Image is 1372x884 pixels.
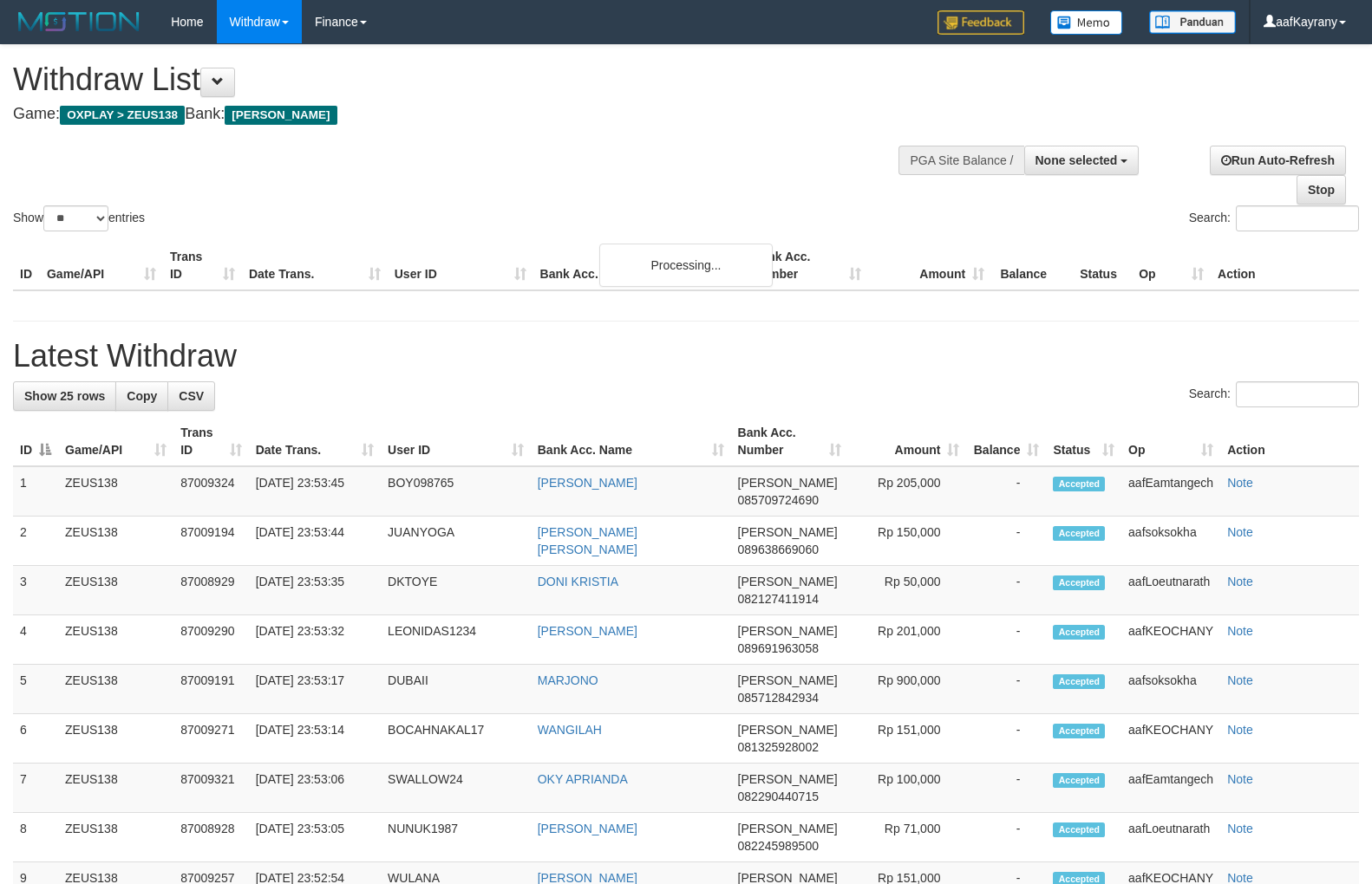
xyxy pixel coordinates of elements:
[1121,517,1220,566] td: aafsoksokha
[966,517,1046,566] td: -
[738,822,838,835] span: [PERSON_NAME]
[13,665,58,714] td: 5
[1053,575,1105,590] span: Accepted
[1121,813,1220,862] td: aafLoeutnarath
[1227,822,1253,835] a: Note
[1189,381,1359,407] label: Search:
[1211,241,1359,290] th: Action
[738,493,819,507] span: Copy 085709724690 to clipboard
[1121,665,1220,714] td: aafsoksokha
[381,615,531,665] td: LEONIDAS1234
[738,641,819,655] span: Copy 089691963058 to clipboard
[249,714,381,764] td: [DATE] 23:53:14
[13,241,40,290] th: ID
[1236,205,1359,231] input: Search:
[249,517,381,566] td: [DATE] 23:53:44
[381,764,531,813] td: SWALLOW24
[738,723,838,737] span: [PERSON_NAME]
[13,62,898,97] h1: Withdraw List
[1121,566,1220,615] td: aafLoeutnarath
[225,106,336,125] span: [PERSON_NAME]
[966,764,1046,813] td: -
[938,10,1024,35] img: Feedback.jpg
[58,714,173,764] td: ZEUS138
[966,417,1046,466] th: Balance: activate to sort column ascending
[381,417,531,466] th: User ID: activate to sort column ascending
[1121,714,1220,764] td: aafKEOCHANY
[745,241,868,290] th: Bank Acc. Number
[1210,146,1346,175] a: Run Auto-Refresh
[848,417,966,466] th: Amount: activate to sort column ascending
[1053,773,1105,788] span: Accepted
[731,417,849,466] th: Bank Acc. Number: activate to sort column ascending
[179,389,204,403] span: CSV
[538,624,637,638] a: [PERSON_NAME]
[163,241,242,290] th: Trans ID
[848,517,966,566] td: Rp 150,000
[738,790,819,803] span: Copy 082290440715 to clipboard
[538,673,598,687] a: MARJONO
[1053,526,1105,541] span: Accepted
[249,615,381,665] td: [DATE] 23:53:32
[13,417,58,466] th: ID: activate to sort column descending
[58,764,173,813] td: ZEUS138
[381,466,531,517] td: BOY098765
[966,714,1046,764] td: -
[538,575,618,588] a: DONI KRISTIA
[991,241,1073,290] th: Balance
[13,205,145,231] label: Show entries
[1036,153,1118,167] span: None selected
[173,813,248,862] td: 87008928
[966,665,1046,714] td: -
[249,764,381,813] td: [DATE] 23:53:06
[173,417,248,466] th: Trans ID: activate to sort column ascending
[1053,477,1105,491] span: Accepted
[538,822,637,835] a: [PERSON_NAME]
[1189,205,1359,231] label: Search:
[381,517,531,566] td: JUANYOGA
[1236,381,1359,407] input: Search:
[13,339,1359,374] h1: Latest Withdraw
[58,417,173,466] th: Game/API: activate to sort column ascending
[848,615,966,665] td: Rp 201,000
[848,665,966,714] td: Rp 900,000
[13,517,58,566] td: 2
[1050,10,1123,35] img: Button%20Memo.svg
[1132,241,1211,290] th: Op
[966,466,1046,517] td: -
[1121,466,1220,517] td: aafEamtangech
[242,241,388,290] th: Date Trans.
[738,476,838,490] span: [PERSON_NAME]
[13,566,58,615] td: 3
[848,714,966,764] td: Rp 151,000
[381,714,531,764] td: BOCAHNAKAL17
[738,624,838,638] span: [PERSON_NAME]
[1121,615,1220,665] td: aafKEOCHANY
[1227,723,1253,737] a: Note
[58,517,173,566] td: ZEUS138
[173,517,248,566] td: 87009194
[1220,417,1359,466] th: Action
[24,389,105,403] span: Show 25 rows
[1227,673,1253,687] a: Note
[13,381,116,411] a: Show 25 rows
[1227,525,1253,539] a: Note
[249,417,381,466] th: Date Trans.: activate to sort column ascending
[1227,772,1253,786] a: Note
[738,575,838,588] span: [PERSON_NAME]
[738,740,819,754] span: Copy 081325928002 to clipboard
[848,466,966,517] td: Rp 205,000
[13,466,58,517] td: 1
[60,106,185,125] span: OXPLAY > ZEUS138
[249,466,381,517] td: [DATE] 23:53:45
[848,813,966,862] td: Rp 71,000
[531,417,731,466] th: Bank Acc. Name: activate to sort column ascending
[167,381,215,411] a: CSV
[173,466,248,517] td: 87009324
[1149,10,1236,34] img: panduan.png
[58,615,173,665] td: ZEUS138
[538,723,602,737] a: WANGILAH
[249,566,381,615] td: [DATE] 23:53:35
[966,615,1046,665] td: -
[966,813,1046,862] td: -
